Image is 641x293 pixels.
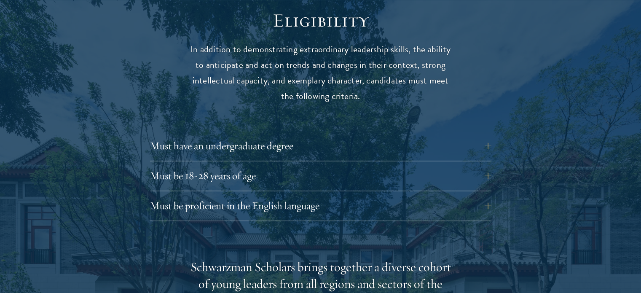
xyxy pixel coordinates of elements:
button: Must have an undergraduate degree [150,136,491,156]
button: Must be 18-28 years of age [150,166,491,186]
button: Must be proficient in the English language [150,196,491,216]
p: In addition to demonstrating extraordinary leadership skills, the ability to anticipate and act o... [190,42,451,104]
h2: Eligibility [190,9,451,32]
